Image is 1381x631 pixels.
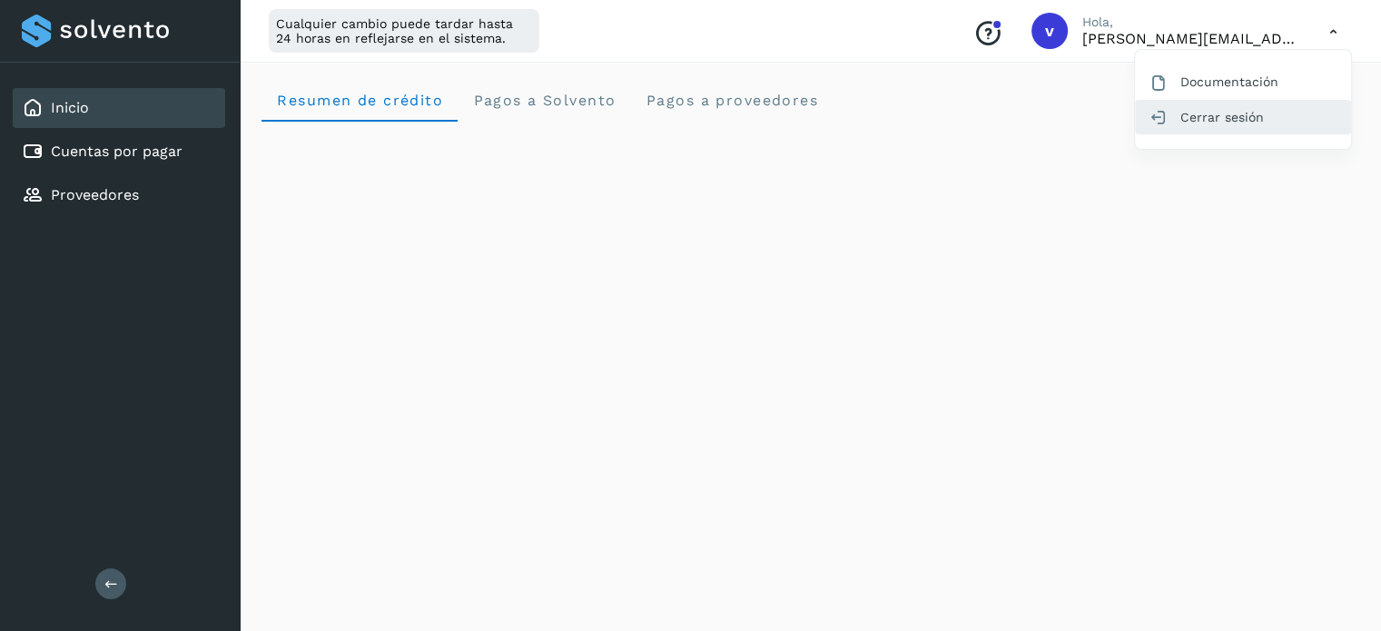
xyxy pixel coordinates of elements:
[13,88,225,128] div: Inicio
[51,143,182,160] a: Cuentas por pagar
[51,186,139,203] a: Proveedores
[1135,100,1351,134] div: Cerrar sesión
[13,175,225,215] div: Proveedores
[13,132,225,172] div: Cuentas por pagar
[51,99,89,116] a: Inicio
[1135,64,1351,99] div: Documentación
